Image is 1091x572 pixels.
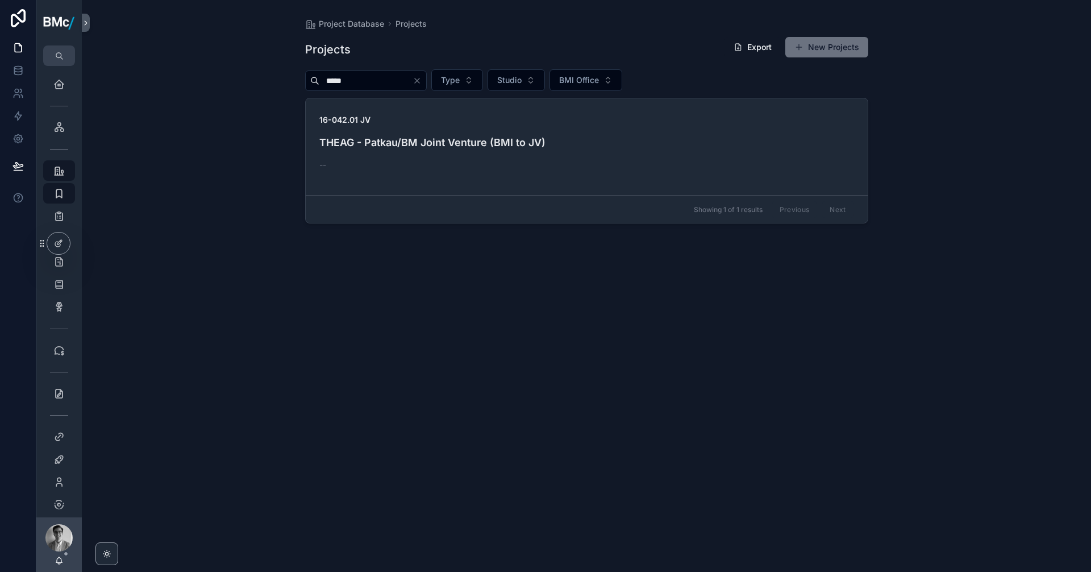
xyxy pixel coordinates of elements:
span: Studio [497,74,522,86]
button: Clear [413,76,426,85]
span: BMI Office [559,74,599,86]
img: App logo [43,14,75,31]
a: Project Database [305,18,384,30]
button: Select Button [549,69,622,91]
span: Type [441,74,460,86]
strong: 16-042.01 JV [319,115,370,125]
button: New Projects [785,37,868,57]
button: Export [724,37,781,57]
button: Select Button [431,69,483,91]
span: Showing 1 of 1 results [694,205,763,214]
span: Project Database [319,18,384,30]
span: -- [319,159,326,171]
div: scrollable content [36,66,82,517]
a: Projects [395,18,427,30]
a: 16-042.01 JVTHEAG - Patkau/BM Joint Venture (BMI to JV)-- [306,98,868,196]
h4: THEAG - Patkau/BM Joint Venture (BMI to JV) [319,135,854,150]
button: Select Button [488,69,545,91]
h1: Projects [305,42,351,57]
